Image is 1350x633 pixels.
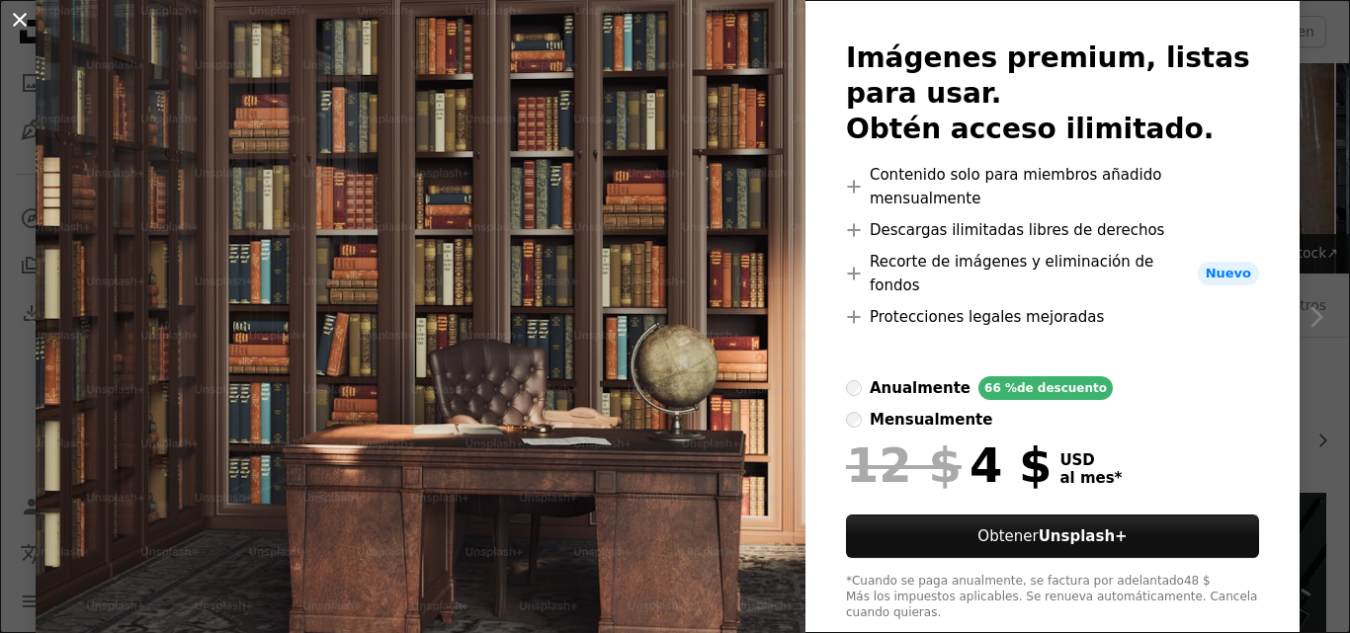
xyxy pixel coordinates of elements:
[846,574,1259,621] div: *Cuando se paga anualmente, se factura por adelantado 48 $ Más los impuestos aplicables. Se renue...
[846,250,1259,297] li: Recorte de imágenes y eliminación de fondos
[846,380,862,396] input: anualmente66 %de descuento
[1059,451,1122,469] span: USD
[846,163,1259,210] li: Contenido solo para miembros añadido mensualmente
[846,218,1259,242] li: Descargas ilimitadas libres de derechos
[846,514,1259,558] button: ObtenerUnsplash+
[1059,469,1122,487] span: al mes *
[978,376,1113,400] div: 66 % de descuento
[846,40,1259,147] h2: Imágenes premium, listas para usar. Obtén acceso ilimitado.
[870,408,992,432] div: mensualmente
[846,305,1259,329] li: Protecciones legales mejoradas
[1198,262,1259,285] span: Nuevo
[846,439,962,491] span: 12 $
[1039,527,1128,545] strong: Unsplash+
[846,439,1052,491] div: 4 $
[870,376,970,400] div: anualmente
[846,412,862,428] input: mensualmente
